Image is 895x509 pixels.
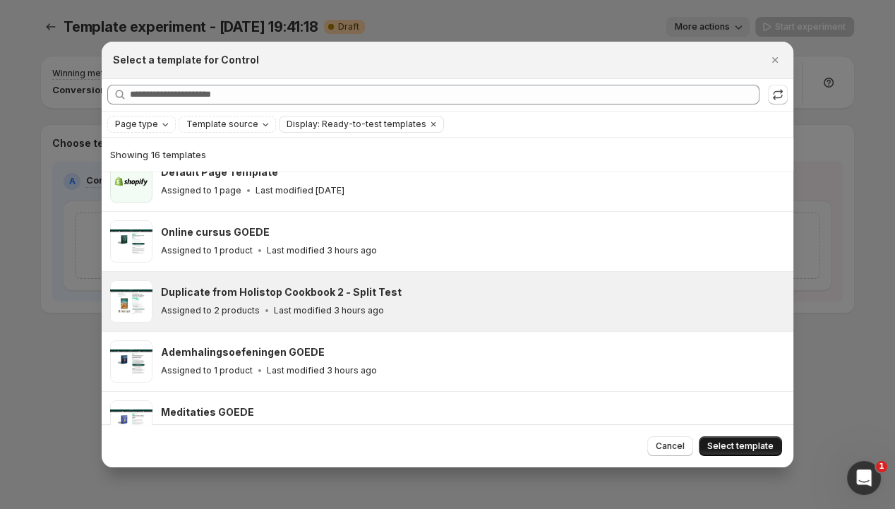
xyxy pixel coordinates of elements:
[186,119,258,130] span: Template source
[161,245,253,256] p: Assigned to 1 product
[765,50,785,70] button: Close
[426,116,440,132] button: Clear
[161,285,402,299] h3: Duplicate from Holistop Cookbook 2 - Split Test
[274,305,384,316] p: Last modified 3 hours ago
[161,405,254,419] h3: Meditaties GOEDE
[161,225,270,239] h3: Online cursus GOEDE
[113,53,259,67] h2: Select a template for Control
[267,245,377,256] p: Last modified 3 hours ago
[115,119,158,130] span: Page type
[647,436,693,456] button: Cancel
[161,365,253,376] p: Assigned to 1 product
[707,441,774,452] span: Select template
[108,116,175,132] button: Page type
[656,441,685,452] span: Cancel
[161,165,278,179] h3: Default Page Template
[699,436,782,456] button: Select template
[267,365,377,376] p: Last modified 3 hours ago
[847,461,881,495] iframe: Intercom live chat
[287,119,426,130] span: Display: Ready-to-test templates
[280,116,426,132] button: Display: Ready-to-test templates
[161,185,241,196] p: Assigned to 1 page
[161,345,325,359] h3: Ademhalingsoefeningen GOEDE
[179,116,275,132] button: Template source
[161,305,260,316] p: Assigned to 2 products
[876,461,887,472] span: 1
[110,149,206,160] span: Showing 16 templates
[256,185,344,196] p: Last modified [DATE]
